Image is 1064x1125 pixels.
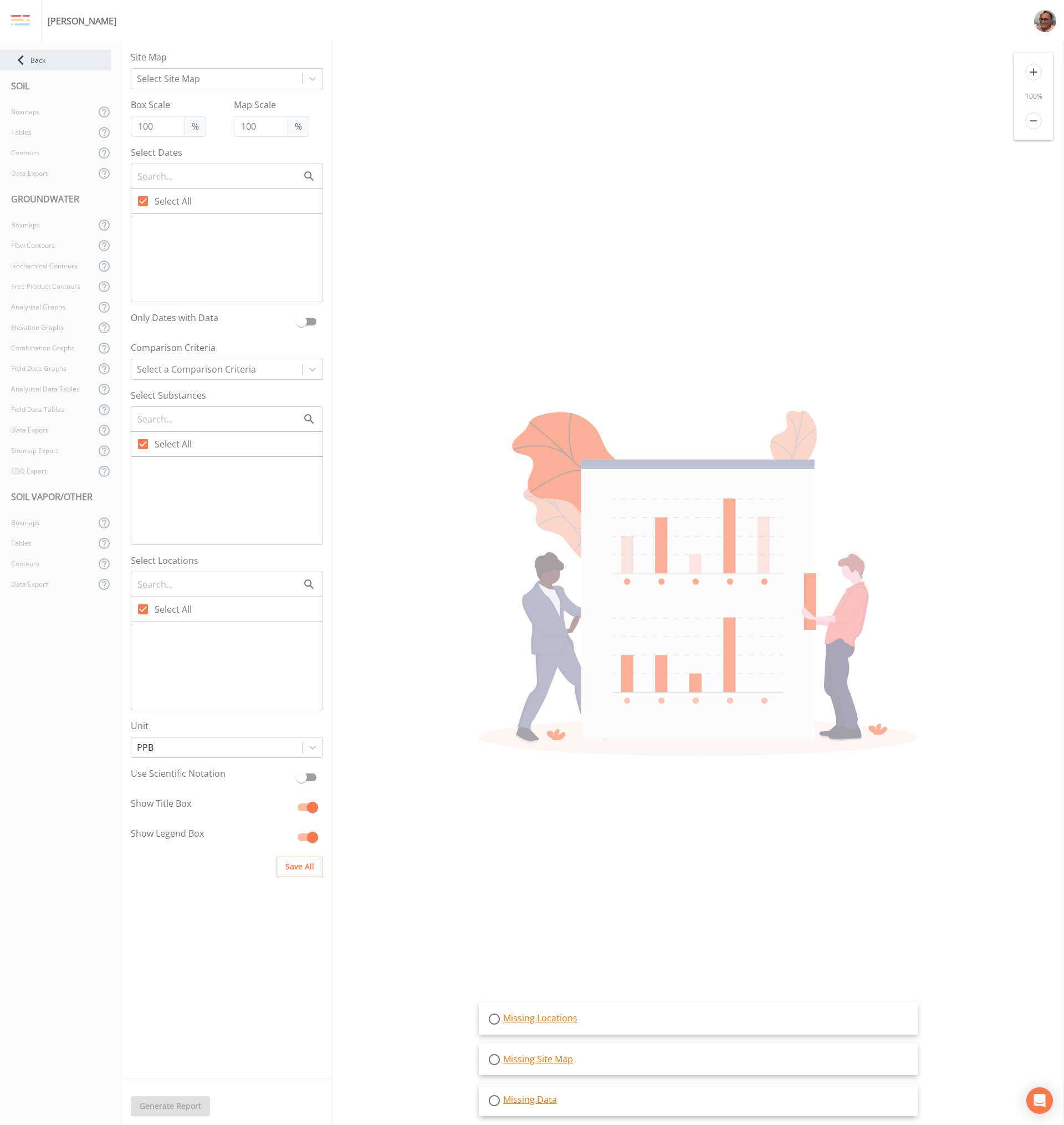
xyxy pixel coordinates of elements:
[1025,64,1042,80] i: add
[136,169,303,184] input: Search...
[503,1053,573,1065] a: Missing Site Map
[234,98,309,111] label: Map Scale
[131,98,206,111] label: Box Scale
[503,1012,577,1024] a: Missing Locations
[131,767,291,783] label: Use Scientific Notation
[131,146,323,159] label: Select Dates
[503,1093,557,1106] a: Missing Data
[131,50,323,64] label: Site Map
[155,195,192,208] span: Select All
[1025,113,1042,129] i: remove
[48,14,116,28] div: [PERSON_NAME]
[1034,10,1056,32] img: e2d790fa78825a4bb76dcb6ab311d44c
[131,341,323,354] label: Comparison Criteria
[131,827,291,843] label: Show Legend Box
[288,116,309,137] span: %
[131,389,323,402] label: Select Substances
[131,797,291,813] label: Show Title Box
[136,412,303,426] input: Search...
[131,719,323,732] label: Unit
[155,437,192,451] span: Select All
[1026,1087,1053,1114] div: Open Intercom Messenger
[185,116,206,137] span: %
[277,857,323,877] button: Save All
[131,554,323,567] label: Select Locations
[136,577,303,592] input: Search...
[131,311,291,328] label: Only Dates with Data
[1014,91,1053,101] div: 100 %
[11,14,30,27] img: logo
[155,603,192,616] span: Select All
[479,411,918,756] img: undraw_report_building_chart-e1PV7-8T.svg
